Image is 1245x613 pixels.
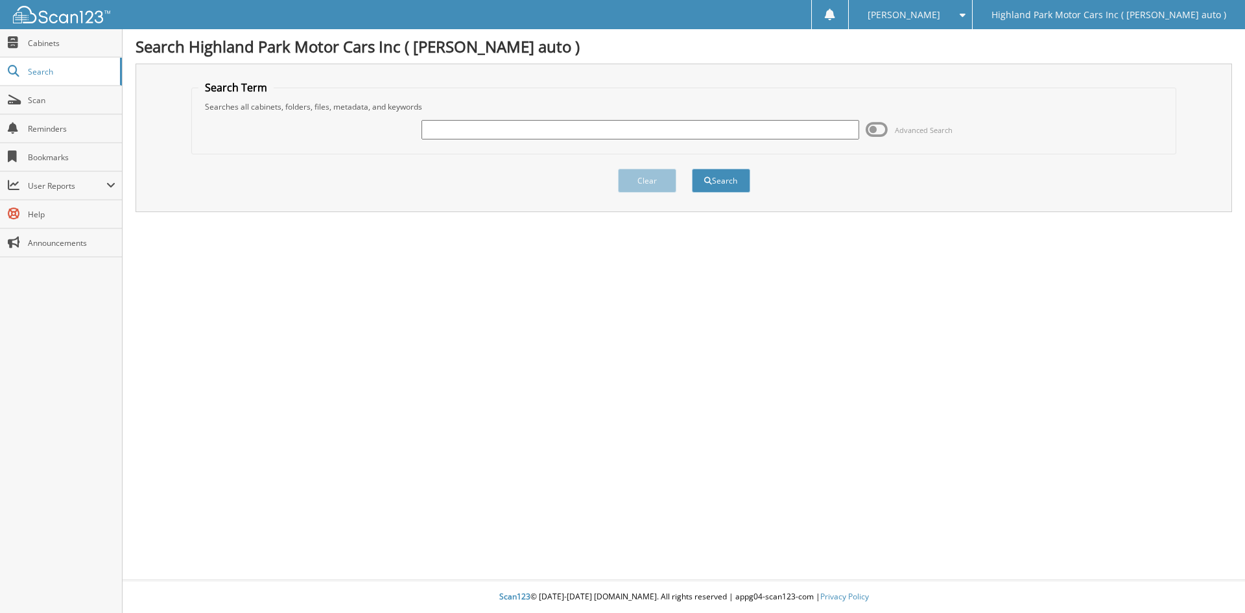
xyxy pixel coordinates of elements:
[618,169,676,193] button: Clear
[13,6,110,23] img: scan123-logo-white.svg
[198,101,1170,112] div: Searches all cabinets, folders, files, metadata, and keywords
[820,591,869,602] a: Privacy Policy
[28,66,113,77] span: Search
[991,11,1226,19] span: Highland Park Motor Cars Inc ( [PERSON_NAME] auto )
[28,95,115,106] span: Scan
[198,80,274,95] legend: Search Term
[28,123,115,134] span: Reminders
[136,36,1232,57] h1: Search Highland Park Motor Cars Inc ( [PERSON_NAME] auto )
[28,180,106,191] span: User Reports
[123,581,1245,613] div: © [DATE]-[DATE] [DOMAIN_NAME]. All rights reserved | appg04-scan123-com |
[895,125,953,135] span: Advanced Search
[28,152,115,163] span: Bookmarks
[499,591,530,602] span: Scan123
[692,169,750,193] button: Search
[868,11,940,19] span: [PERSON_NAME]
[28,38,115,49] span: Cabinets
[1180,551,1245,613] iframe: Chat Widget
[28,209,115,220] span: Help
[28,237,115,248] span: Announcements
